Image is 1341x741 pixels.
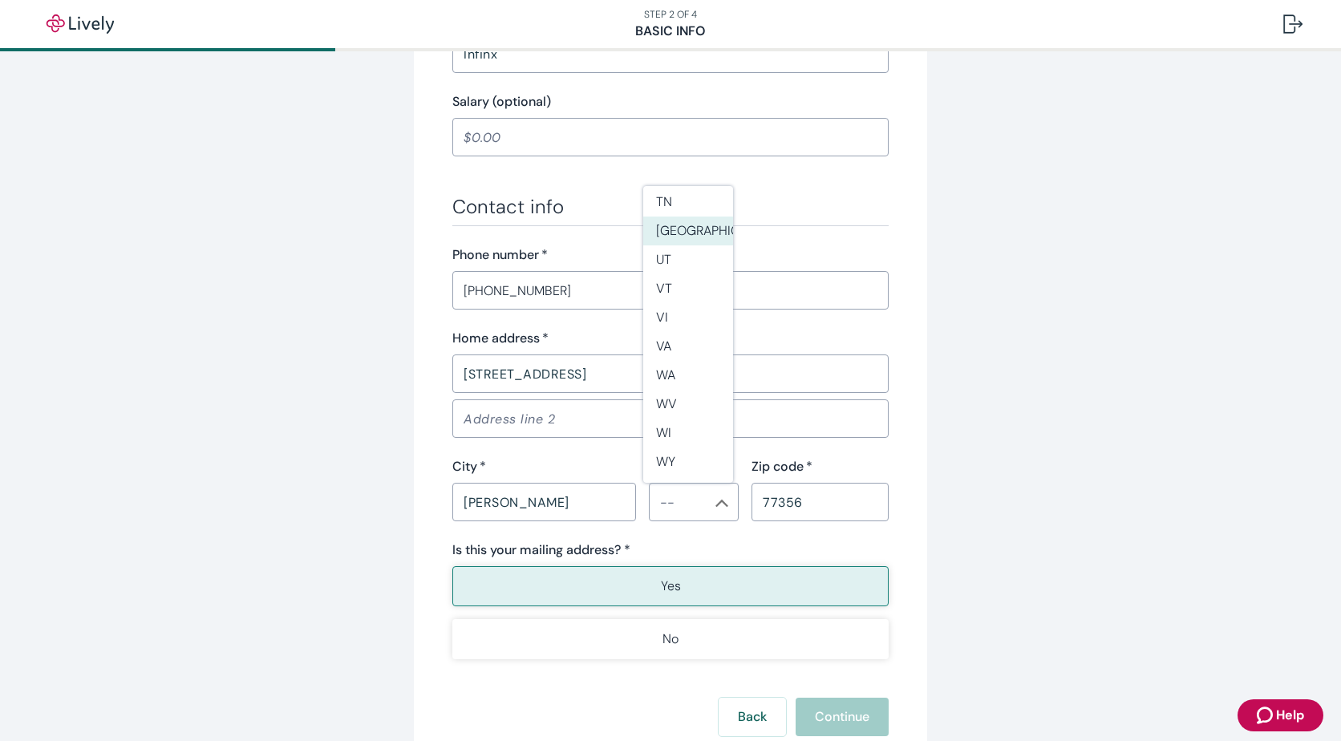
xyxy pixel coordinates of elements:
[452,403,889,435] input: Address line 2
[719,698,786,736] button: Back
[1238,699,1323,731] button: Zendesk support iconHelp
[643,390,733,419] li: WV
[643,361,733,390] li: WA
[452,486,636,518] input: City
[661,577,681,596] p: Yes
[452,329,549,348] label: Home address
[752,486,889,518] input: Zip code
[662,630,679,649] p: No
[643,188,733,217] li: TN
[643,332,733,361] li: VA
[643,447,733,476] li: WY
[452,541,630,560] label: Is this your mailing address? *
[452,358,889,390] input: Address line 1
[643,303,733,332] li: VI
[1270,5,1315,43] button: Log out
[752,457,812,476] label: Zip code
[1257,706,1276,725] svg: Zendesk support icon
[452,619,889,659] button: No
[643,274,733,303] li: VT
[643,419,733,447] li: WI
[714,495,730,511] button: Close
[452,121,889,153] input: $0.00
[452,245,548,265] label: Phone number
[452,92,551,111] label: Salary (optional)
[1276,706,1304,725] span: Help
[715,496,728,509] svg: Chevron icon
[643,245,733,274] li: UT
[452,566,889,606] button: Yes
[643,217,733,245] li: [GEOGRAPHIC_DATA]
[35,14,125,34] img: Lively
[452,274,889,306] input: (555) 555-5555
[452,195,889,219] h3: Contact info
[654,491,707,513] input: --
[452,457,486,476] label: City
